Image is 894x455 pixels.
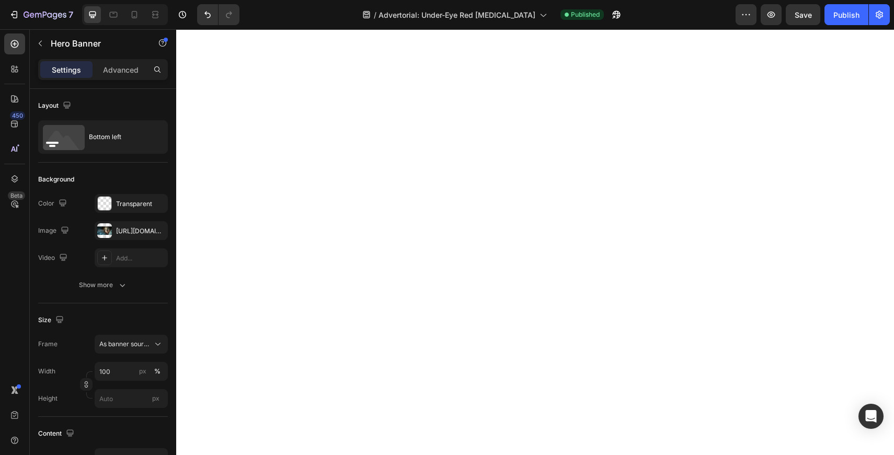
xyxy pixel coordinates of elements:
[10,111,25,120] div: 450
[38,197,69,211] div: Color
[38,427,76,441] div: Content
[154,367,161,376] div: %
[38,394,58,403] label: Height
[116,199,165,209] div: Transparent
[38,276,168,294] button: Show more
[79,280,128,290] div: Show more
[51,37,140,50] p: Hero Banner
[786,4,820,25] button: Save
[824,4,868,25] button: Publish
[176,29,894,455] iframe: To enrich screen reader interactions, please activate Accessibility in Grammarly extension settings
[95,389,168,408] input: px
[38,339,58,349] label: Frame
[103,64,139,75] p: Advanced
[571,10,600,19] span: Published
[139,367,146,376] div: px
[8,191,25,200] div: Beta
[38,251,70,265] div: Video
[136,365,149,378] button: %
[374,9,376,20] span: /
[68,8,73,21] p: 7
[38,224,71,238] div: Image
[116,226,165,236] div: [URL][DOMAIN_NAME]
[379,9,535,20] span: Advertorial: Under-Eye Red [MEDICAL_DATA]
[116,254,165,263] div: Add...
[197,4,239,25] div: Undo/Redo
[52,64,81,75] p: Settings
[38,367,55,376] label: Width
[858,404,884,429] div: Open Intercom Messenger
[38,175,74,184] div: Background
[152,394,159,402] span: px
[38,99,73,113] div: Layout
[151,365,164,378] button: px
[38,313,66,327] div: Size
[89,125,153,149] div: Bottom left
[99,339,151,349] span: As banner source
[833,9,859,20] div: Publish
[795,10,812,19] span: Save
[95,362,168,381] input: px%
[4,4,78,25] button: 7
[95,335,168,354] button: As banner source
